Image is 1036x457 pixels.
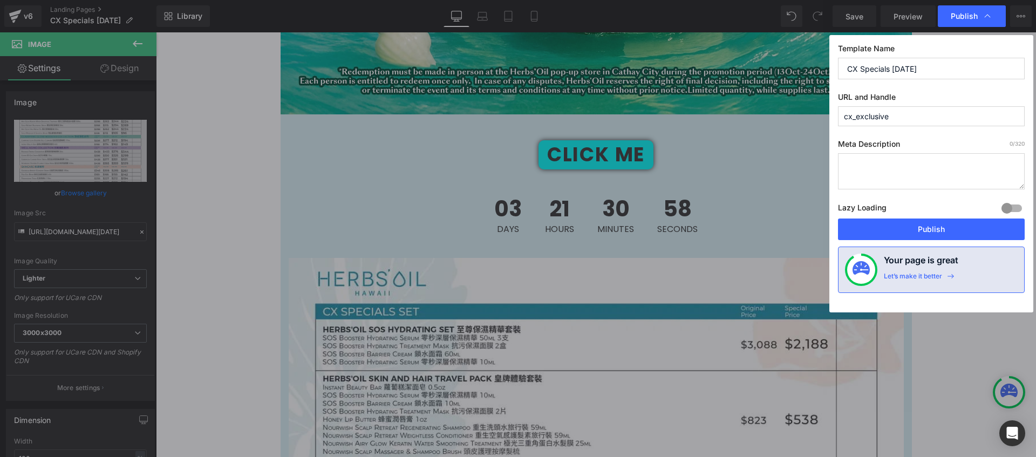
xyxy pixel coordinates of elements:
label: URL and Handle [838,92,1025,106]
span: Days [338,193,366,201]
label: Template Name [838,44,1025,58]
div: Let’s make it better [884,272,942,286]
label: Meta Description [838,139,1025,153]
span: 30 [441,166,478,193]
a: Click Me [383,108,497,137]
span: 58 [501,166,542,193]
span: 03 [338,166,366,193]
h4: Your page is great [884,254,958,272]
label: Lazy Loading [838,201,887,219]
span: Publish [951,11,978,21]
span: 21 [389,166,418,193]
span: 0 [1010,140,1013,147]
span: /320 [1010,140,1025,147]
span: Minutes [441,193,478,201]
span: Seconds [501,193,542,201]
div: Open Intercom Messenger [999,420,1025,446]
button: Publish [838,219,1025,240]
span: Click Me [391,117,489,128]
img: onboarding-status.svg [853,261,870,278]
span: Hours [389,193,418,201]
